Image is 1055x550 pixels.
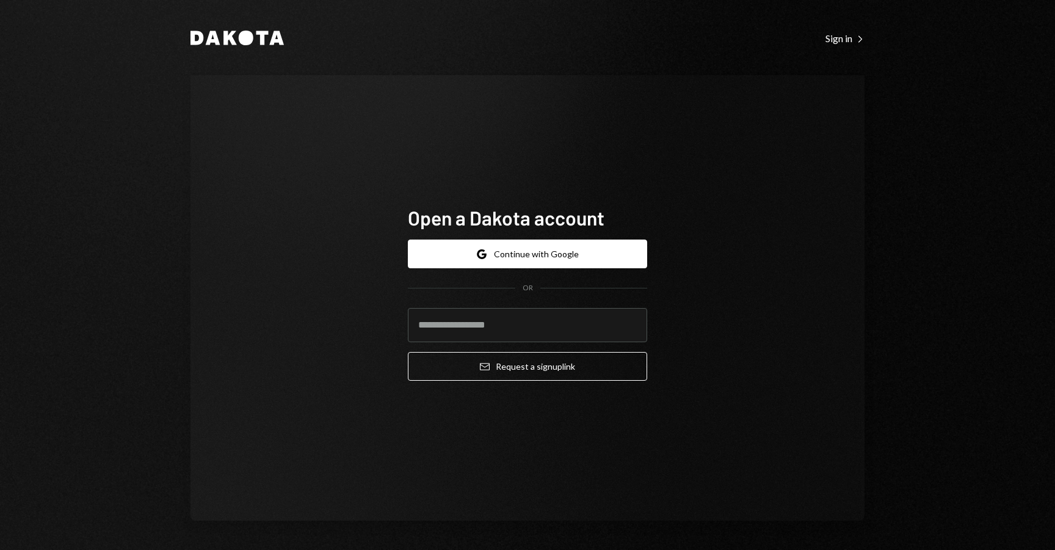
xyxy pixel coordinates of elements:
[825,32,865,45] div: Sign in
[408,240,647,268] button: Continue with Google
[523,283,533,293] div: OR
[408,205,647,230] h1: Open a Dakota account
[408,352,647,381] button: Request a signuplink
[825,31,865,45] a: Sign in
